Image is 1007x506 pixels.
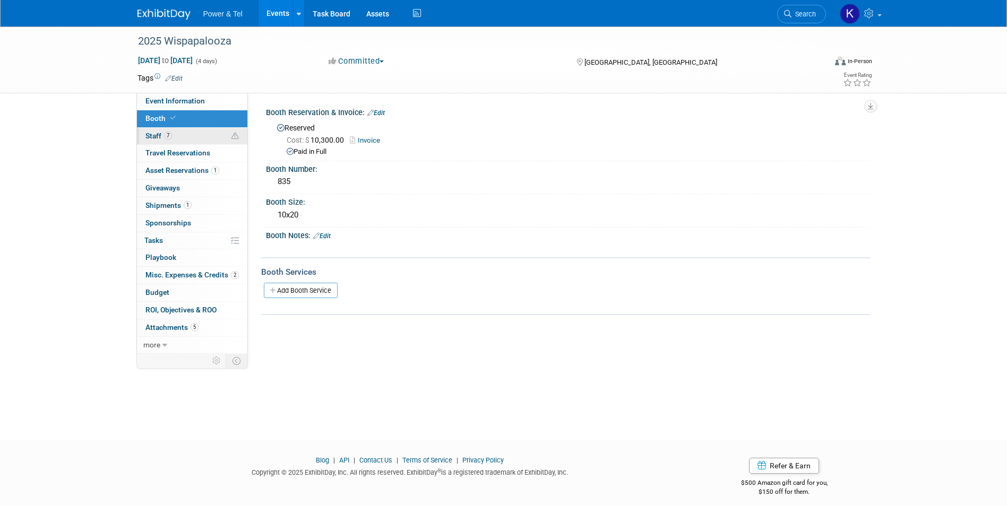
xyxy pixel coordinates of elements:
[145,323,199,331] span: Attachments
[584,58,717,66] span: [GEOGRAPHIC_DATA], [GEOGRAPHIC_DATA]
[164,132,172,139] span: 7
[137,162,247,179] a: Asset Reservations1
[325,56,388,67] button: Committed
[137,215,247,232] a: Sponsorships
[145,166,219,175] span: Asset Reservations
[145,253,176,261] span: Playbook
[287,147,862,157] div: Paid in Full
[791,10,816,18] span: Search
[137,302,247,319] a: ROI, Objectives & ROO
[137,232,247,249] a: Tasks
[462,456,504,464] a: Privacy Policy
[313,232,331,240] a: Edit
[331,456,338,464] span: |
[145,219,191,227] span: Sponsorships
[339,456,349,464] a: API
[184,201,192,209] span: 1
[137,197,247,214] a: Shipments1
[137,128,247,145] a: Staff7
[211,167,219,175] span: 1
[137,93,247,110] a: Event Information
[351,456,358,464] span: |
[145,149,210,157] span: Travel Reservations
[437,468,441,474] sup: ®
[208,354,226,368] td: Personalize Event Tab Strip
[699,472,870,496] div: $500 Amazon gift card for you,
[231,132,239,141] span: Potential Scheduling Conflict -- at least one attendee is tagged in another overlapping event.
[231,271,239,279] span: 2
[145,288,169,296] span: Budget
[145,271,239,279] span: Misc. Expenses & Credits
[145,306,217,314] span: ROI, Objectives & ROO
[274,173,862,190] div: 835
[203,10,243,18] span: Power & Tel
[137,249,247,266] a: Playbook
[137,267,247,284] a: Misc. Expenses & Credits2
[287,136,348,144] span: 10,300.00
[226,354,247,368] td: Toggle Event Tabs
[137,110,247,127] a: Booth
[145,132,172,140] span: Staff
[699,487,870,496] div: $150 off for them.
[394,456,401,464] span: |
[266,161,870,175] div: Booth Number:
[145,114,178,123] span: Booth
[367,109,385,117] a: Edit
[266,194,870,207] div: Booth Size:
[266,104,870,118] div: Booth Reservation & Invoice:
[840,4,860,24] img: Kelley Hood
[160,56,170,65] span: to
[847,57,872,65] div: In-Person
[137,180,247,197] a: Giveaways
[402,456,452,464] a: Terms of Service
[137,73,183,83] td: Tags
[191,323,199,331] span: 5
[749,458,819,474] a: Refer & Earn
[137,145,247,162] a: Travel Reservations
[137,56,193,65] span: [DATE] [DATE]
[287,136,311,144] span: Cost: $
[137,465,683,477] div: Copyright © 2025 ExhibitDay, Inc. All rights reserved. ExhibitDay is a registered trademark of Ex...
[261,266,870,278] div: Booth Services
[274,207,862,223] div: 10x20
[144,236,163,245] span: Tasks
[843,73,872,78] div: Event Rating
[145,201,192,210] span: Shipments
[145,97,205,105] span: Event Information
[145,184,180,192] span: Giveaways
[266,228,870,241] div: Booth Notes:
[454,456,461,464] span: |
[143,341,160,349] span: more
[835,57,846,65] img: Format-Inperson.png
[763,55,873,71] div: Event Format
[350,136,385,144] a: Invoice
[195,58,217,65] span: (4 days)
[777,5,826,23] a: Search
[137,337,247,354] a: more
[165,75,183,82] a: Edit
[170,115,176,121] i: Booth reservation complete
[316,456,329,464] a: Blog
[137,319,247,336] a: Attachments5
[137,284,247,301] a: Budget
[274,120,862,157] div: Reserved
[134,32,810,51] div: 2025 Wispapalooza
[137,9,191,20] img: ExhibitDay
[359,456,392,464] a: Contact Us
[264,283,338,298] a: Add Booth Service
